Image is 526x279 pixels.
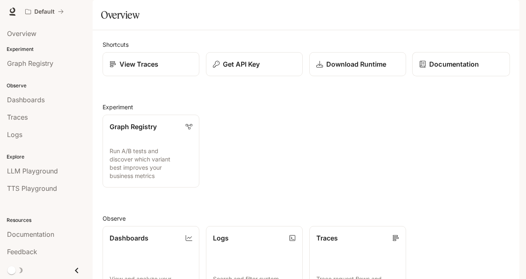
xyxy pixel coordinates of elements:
p: Graph Registry [110,122,157,132]
h2: Experiment [103,103,509,111]
a: Graph RegistryRun A/B tests and discover which variant best improves your business metrics [103,115,199,188]
p: Logs [213,233,229,243]
a: View Traces [103,52,199,76]
p: Dashboards [110,233,148,243]
a: Documentation [412,52,510,77]
p: Traces [316,233,338,243]
button: All workspaces [22,3,67,20]
p: Default [34,8,55,15]
p: Documentation [429,59,479,69]
p: Get API Key [223,59,260,69]
p: Download Runtime [326,59,386,69]
h1: Overview [101,7,139,23]
p: View Traces [120,59,158,69]
button: Get API Key [206,52,303,76]
a: Download Runtime [309,52,406,76]
h2: Observe [103,214,509,223]
p: Run A/B tests and discover which variant best improves your business metrics [110,147,192,180]
h2: Shortcuts [103,40,509,49]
